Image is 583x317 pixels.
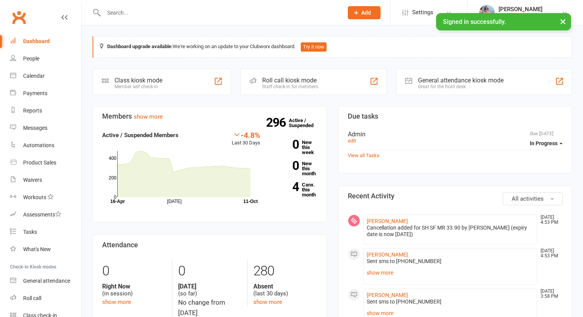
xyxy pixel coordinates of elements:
div: Automations [23,142,54,148]
span: Settings [412,4,433,21]
strong: 296 [266,117,289,128]
time: [DATE] 4:53 PM [537,215,562,225]
div: 0 [178,260,242,283]
div: Last 30 Days [232,131,260,147]
h3: Due tasks [348,112,563,120]
a: General attendance kiosk mode [10,272,81,290]
a: Assessments [10,206,81,223]
a: [PERSON_NAME] [367,292,408,298]
time: [DATE] 3:58 PM [537,289,562,299]
strong: 0 [272,139,299,150]
h3: Recent Activity [348,192,563,200]
div: -4.8% [232,131,260,139]
strong: 0 [272,160,299,171]
div: [PERSON_NAME] [499,6,543,13]
div: Calendar [23,73,45,79]
div: Great for the front desk [418,84,504,89]
div: (in session) [102,283,166,297]
div: Class kiosk mode [115,77,162,84]
input: Search... [101,7,338,18]
button: All activities [503,192,563,205]
a: show more [102,299,131,305]
div: People [23,55,39,62]
span: Signed in successfully. [443,18,506,25]
a: 0New this month [272,161,317,176]
div: Waivers [23,177,42,183]
a: Roll call [10,290,81,307]
a: show more [367,267,534,278]
a: Tasks [10,223,81,241]
a: show more [253,299,282,305]
div: (last 30 days) [253,283,317,297]
div: Product Sales [23,159,56,166]
strong: Dashboard upgrade available: [107,44,173,49]
div: Messages [23,125,47,131]
div: Roll call kiosk mode [262,77,318,84]
button: Try it now [301,42,327,52]
a: People [10,50,81,67]
button: Add [348,6,381,19]
img: thumb_image1747747990.png [479,5,495,20]
a: 4Canx. this month [272,182,317,197]
a: View all Tasks [348,153,379,158]
div: 0 [102,260,166,283]
span: All activities [512,195,544,202]
strong: 4 [272,181,299,193]
div: Reports [23,107,42,114]
div: Workouts [23,194,46,200]
div: Member self check-in [115,84,162,89]
div: Staff check-in for members [262,84,318,89]
div: We're working on an update to your Clubworx dashboard. [93,36,572,58]
a: 0New this week [272,140,317,155]
a: Product Sales [10,154,81,171]
span: Sent sms to [PHONE_NUMBER] [367,299,441,305]
a: [PERSON_NAME] [367,218,408,224]
h3: Members [102,112,317,120]
div: Assessments [23,211,61,218]
strong: Active / Suspended Members [102,132,179,139]
h3: Attendance [102,241,317,249]
span: Sent sms to [PHONE_NUMBER] [367,258,441,264]
button: In Progress [530,136,563,150]
div: Cancellation added for SH SF MR 33.90 by [PERSON_NAME] (expiry date is now [DATE]) [367,225,534,238]
a: Dashboard [10,33,81,50]
a: Payments [10,85,81,102]
a: Workouts [10,189,81,206]
a: Clubworx [9,8,29,27]
a: What's New [10,241,81,258]
strong: Absent [253,283,317,290]
div: 280 [253,260,317,283]
div: Tasks [23,229,37,235]
a: Automations [10,137,81,154]
div: Roll call [23,295,41,301]
a: show more [134,113,163,120]
a: Calendar [10,67,81,85]
a: edit [348,138,356,144]
div: General attendance [23,278,70,284]
strong: [DATE] [178,283,242,290]
a: Reports [10,102,81,119]
button: × [556,13,570,30]
div: Payments [23,90,47,96]
time: [DATE] 4:53 PM [537,248,562,258]
div: Dashboard [23,38,50,44]
a: Messages [10,119,81,137]
strong: Right Now [102,283,166,290]
div: What's New [23,246,51,252]
span: In Progress [530,140,558,146]
div: (so far) [178,283,242,297]
div: Lyf 24/7 [499,13,543,20]
a: 296Active / Suspended [289,112,323,134]
div: General attendance kiosk mode [418,77,504,84]
span: Add [361,10,371,16]
a: [PERSON_NAME] [367,252,408,258]
div: Admin [348,131,563,138]
a: Waivers [10,171,81,189]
